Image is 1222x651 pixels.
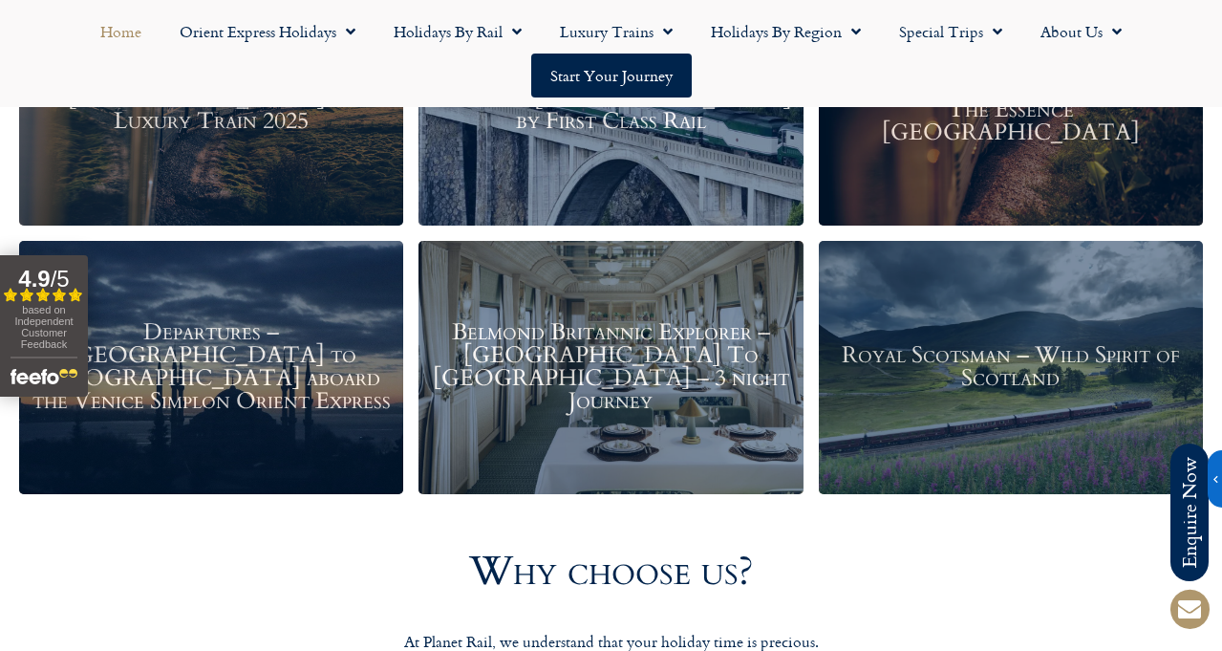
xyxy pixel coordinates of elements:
[29,63,394,132] h3: The Andean Explorer – [GEOGRAPHIC_DATA] by Luxury Train 2025
[541,10,692,54] a: Luxury Trains
[19,240,403,494] a: Departures – [GEOGRAPHIC_DATA] to [GEOGRAPHIC_DATA] aboard the Venice Simplon Orient Express
[880,10,1021,54] a: Special Trips
[819,240,1203,494] a: Royal Scotsman – Wild Spirit of Scotland
[531,54,692,98] a: Start your Journey
[428,63,793,132] h3: 2026 Departures -Costa Verde Express & [GEOGRAPHIC_DATA] by First Class Rail
[692,10,880,54] a: Holidays by Region
[81,10,161,54] a: Home
[29,321,394,413] h3: Departures – [GEOGRAPHIC_DATA] to [GEOGRAPHIC_DATA] aboard the Venice Simplon Orient Express
[10,10,1212,98] nav: Menu
[161,10,375,54] a: Orient Express Holidays
[375,10,541,54] a: Holidays by Rail
[428,321,793,413] h3: Belmond Britannic Explorer – [GEOGRAPHIC_DATA] To [GEOGRAPHIC_DATA] – 3 night Journey
[418,240,803,494] a: Belmond Britannic Explorer – [GEOGRAPHIC_DATA] To [GEOGRAPHIC_DATA] – 3 night Journey
[124,552,1099,592] h2: Why choose us?
[828,52,1193,143] h3: 2025 Departures -The Eastern and Oriental Express – Wellness & The Essence [GEOGRAPHIC_DATA]
[828,344,1193,390] h3: Royal Scotsman – Wild Spirit of Scotland
[1021,10,1141,54] a: About Us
